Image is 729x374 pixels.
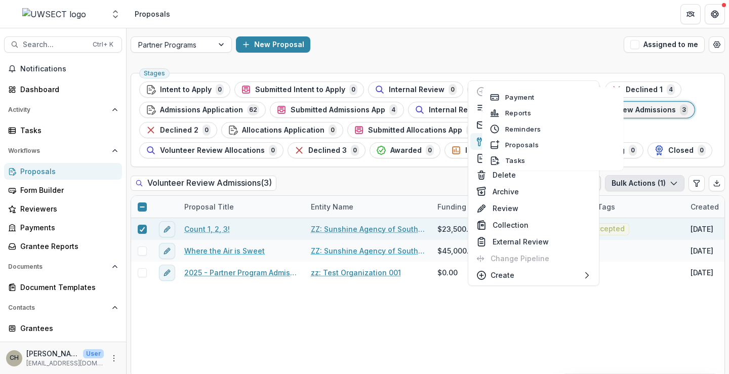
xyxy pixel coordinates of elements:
[234,81,364,98] button: Submitted Intent to Apply0
[83,349,104,358] p: User
[178,196,305,218] div: Proposal Title
[688,175,705,191] button: Edit table settings
[667,84,675,95] span: 4
[491,270,514,280] p: Create
[709,175,725,191] button: Export table data
[4,259,122,275] button: Open Documents
[449,84,457,95] span: 0
[139,142,283,158] button: Volunteer Review Allocations0
[8,263,108,270] span: Documents
[184,267,299,278] a: 2025 - Partner Program Admissions
[370,142,440,158] button: Awarded0
[691,224,713,234] div: [DATE]
[4,200,122,217] a: Reviewers
[629,145,637,156] span: 0
[160,106,243,114] span: Admissions Application
[408,102,546,118] button: Internal Review Admissions0
[431,201,513,212] div: Funding Requested
[4,143,122,159] button: Open Workflows
[4,320,122,337] a: Grantees
[389,104,397,115] span: 4
[426,145,434,156] span: 0
[10,355,19,361] div: Carli Herz
[329,124,337,136] span: 0
[26,359,104,368] p: [EMAIL_ADDRESS][DOMAIN_NAME]
[131,7,174,21] nav: breadcrumb
[20,203,114,214] div: Reviewers
[160,146,265,155] span: Volunteer Review Allocations
[647,142,712,158] button: Closed0
[444,142,546,158] button: Interim Reporting0
[4,163,122,180] a: Proposals
[108,4,123,24] button: Open entity switcher
[159,265,175,281] button: edit
[4,122,122,139] a: Tasks
[139,81,230,98] button: Intent to Apply0
[135,9,170,19] div: Proposals
[668,146,694,155] span: Closed
[684,201,725,212] div: Created
[4,238,122,255] a: Grantee Reports
[22,8,86,20] img: UWSECT logo
[20,241,114,252] div: Grantee Reports
[680,104,688,115] span: 3
[4,339,122,355] a: Communications
[160,86,212,94] span: Intent to Apply
[305,196,431,218] div: Entity Name
[23,40,87,49] span: Search...
[291,106,385,114] span: Submitted Admissions App
[184,224,230,234] a: Count 1, 2, 3!
[437,267,458,278] span: $0.00
[691,267,713,278] div: [DATE]
[108,352,120,364] button: More
[131,176,276,190] h2: Volunteer Review Admissions ( 3 )
[4,279,122,296] a: Document Templates
[431,196,558,218] div: Funding Requested
[178,201,240,212] div: Proposal Title
[605,175,684,191] button: Bulk Actions (1)
[4,81,122,98] a: Dashboard
[705,4,725,24] button: Get Help
[305,201,359,212] div: Entity Name
[311,224,425,234] a: ZZ: Sunshine Agency of Southeastern [US_STATE]
[159,221,175,237] button: edit
[236,36,310,53] button: New Proposal
[311,267,401,278] a: zz: Test Organization 001
[91,39,115,50] div: Ctrl + K
[351,145,359,156] span: 0
[247,104,259,115] span: 62
[20,222,114,233] div: Payments
[159,243,175,259] button: edit
[680,4,701,24] button: Partners
[20,84,114,95] div: Dashboard
[288,142,366,158] button: Declined 30
[4,102,122,118] button: Open Activity
[467,81,601,98] button: New Org Financial Review0
[20,185,114,195] div: Form Builder
[691,245,713,256] div: [DATE]
[4,219,122,236] a: Payments
[139,102,266,118] button: Admissions Application62
[437,245,478,256] span: $45,000.00
[368,126,462,135] span: Submitted Allocations App
[624,36,705,53] button: Assigned to me
[160,126,198,135] span: Declined 2
[255,86,345,94] span: Submitted Intent to Apply
[605,81,681,98] button: Declined 14
[437,224,477,234] span: $23,500.00
[308,146,347,155] span: Declined 3
[465,146,527,155] span: Interim Reporting
[4,61,122,77] button: Notifications
[466,124,474,136] span: 0
[8,304,108,311] span: Contacts
[389,86,444,94] span: Internal Review
[139,122,217,138] button: Declined 20
[20,323,114,334] div: Grantees
[4,36,122,53] button: Search...
[20,166,114,177] div: Proposals
[216,84,224,95] span: 0
[8,147,108,154] span: Workflows
[270,102,404,118] button: Submitted Admissions App4
[429,106,527,114] span: Internal Review Admissions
